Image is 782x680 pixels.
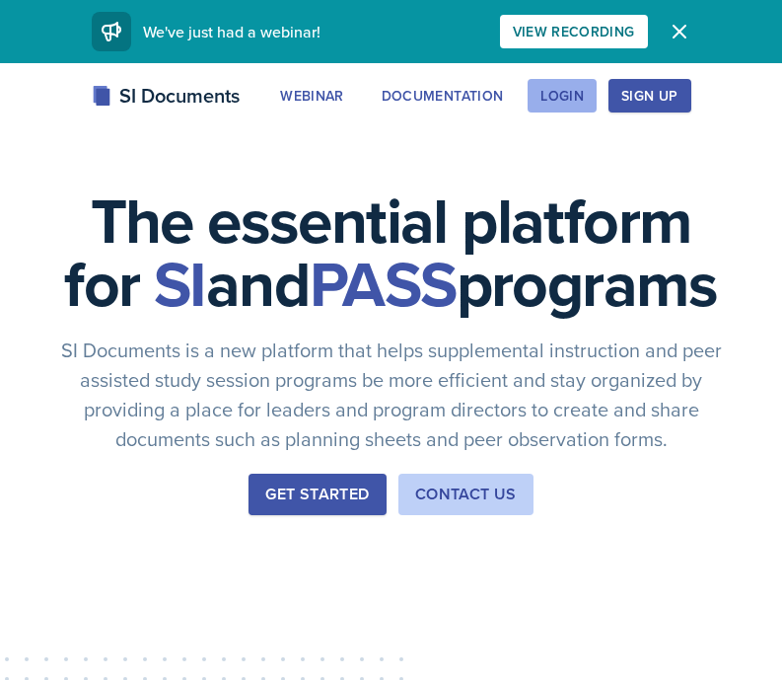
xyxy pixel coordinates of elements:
div: View Recording [513,24,635,39]
button: View Recording [500,15,648,48]
div: Login [540,88,584,104]
button: Contact Us [398,474,533,515]
button: Sign Up [608,79,690,113]
button: Get Started [249,474,386,515]
div: Get Started [265,483,369,506]
div: Documentation [382,88,504,104]
button: Login [528,79,597,113]
div: SI Documents [92,81,240,111]
span: We've just had a webinar! [143,21,320,42]
div: Webinar [280,88,343,104]
div: Sign Up [621,88,677,104]
button: Documentation [369,79,517,113]
button: Webinar [267,79,356,113]
div: Contact Us [415,483,517,506]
